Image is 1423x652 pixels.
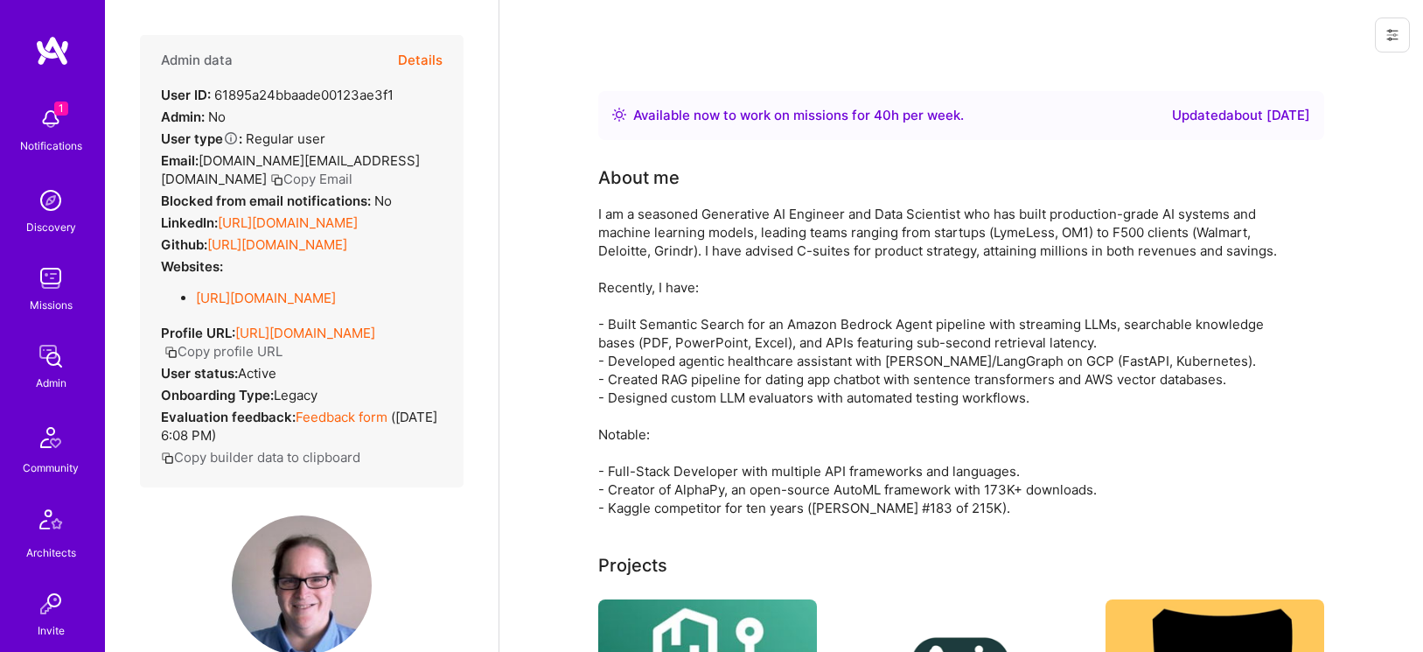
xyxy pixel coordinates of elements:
[161,109,205,125] strong: Admin:
[238,365,276,382] span: Active
[164,342,283,361] button: Copy profile URL
[218,214,358,231] a: [URL][DOMAIN_NAME]
[161,53,233,68] h4: Admin data
[270,173,283,186] i: icon Copy
[33,183,68,218] img: discovery
[161,365,238,382] strong: User status:
[612,108,626,122] img: Availability
[33,339,68,374] img: admin teamwork
[161,452,174,465] i: icon Copy
[161,87,211,103] strong: User ID:
[161,193,374,209] strong: Blocked from email notifications:
[598,205,1298,517] div: I am a seasoned Generative AI Engineer and Data Scientist who has built production-grade AI syste...
[33,586,68,621] img: Invite
[161,152,199,169] strong: Email:
[207,236,347,253] a: [URL][DOMAIN_NAME]
[35,35,70,67] img: logo
[270,170,352,188] button: Copy Email
[223,130,239,146] i: Help
[161,214,218,231] strong: LinkedIn:
[161,130,325,148] div: Regular user
[33,261,68,296] img: teamwork
[1172,105,1310,126] div: Updated about [DATE]
[235,325,375,341] a: [URL][DOMAIN_NAME]
[874,107,891,123] span: 40
[161,236,207,253] strong: Github:
[20,137,82,155] div: Notifications
[274,387,317,403] span: legacy
[161,409,296,425] strong: Evaluation feedback:
[26,218,76,236] div: Discovery
[23,459,79,477] div: Community
[161,108,226,126] div: No
[30,296,73,314] div: Missions
[30,501,72,543] img: Architects
[161,152,420,187] span: [DOMAIN_NAME][EMAIL_ADDRESS][DOMAIN_NAME]
[161,86,394,104] div: 61895a24bbaade00123ae3f1
[161,325,235,341] strong: Profile URL:
[598,552,667,578] div: Projects
[196,290,336,306] a: [URL][DOMAIN_NAME]
[161,192,392,210] div: No
[161,258,223,275] strong: Websites:
[161,448,360,466] button: Copy builder data to clipboard
[26,543,76,562] div: Architects
[36,374,66,392] div: Admin
[296,409,387,425] a: Feedback form
[598,165,680,191] div: About me
[398,35,443,86] button: Details
[633,105,964,126] div: Available now to work on missions for h per week .
[54,102,68,116] span: 1
[30,417,72,459] img: Community
[33,102,68,137] img: bell
[164,346,178,359] i: icon Copy
[161,130,242,147] strong: User type :
[161,387,274,403] strong: Onboarding Type:
[38,621,65,640] div: Invite
[161,408,443,445] div: ( [DATE] 6:08 PM )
